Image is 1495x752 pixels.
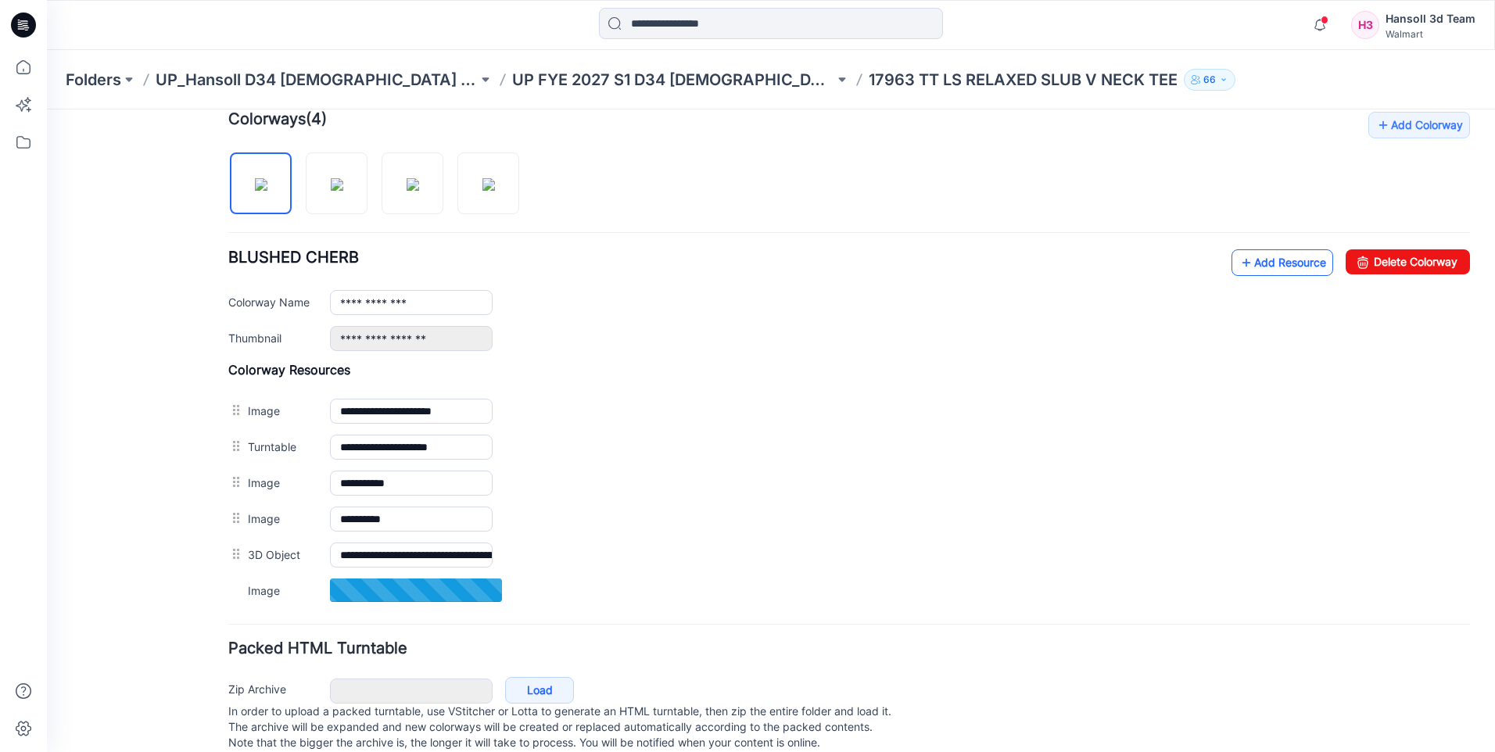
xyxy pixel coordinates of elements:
[181,184,267,201] label: Colorway Name
[66,69,121,91] a: Folders
[1351,11,1379,39] div: H3
[47,109,1495,752] iframe: edit-style
[201,292,267,310] label: Image
[1185,140,1286,167] a: Add Resource
[156,69,478,91] a: UP_Hansoll D34 [DEMOGRAPHIC_DATA] Knit Tops
[1386,28,1475,40] div: Walmart
[201,364,267,381] label: Image
[181,220,267,237] label: Thumbnail
[512,69,834,91] a: UP FYE 2027 S1 D34 [DEMOGRAPHIC_DATA] Knit Tops
[181,252,1423,268] h4: Colorway Resources
[201,436,267,453] label: 3D Object
[1203,71,1216,88] p: 66
[458,568,527,594] a: Load
[201,328,267,346] label: Turntable
[181,138,312,157] span: BLUSHED CHERB
[869,69,1178,91] p: 17963 TT LS RELAXED SLUB V NECK TEE
[181,571,267,588] label: Zip Archive
[1386,9,1475,28] div: Hansoll 3d Team
[201,400,267,417] label: Image
[1184,69,1235,91] button: 66
[1299,140,1423,165] a: Delete Colorway
[181,532,1423,546] h4: Packed HTML Turntable
[201,472,267,489] label: Image
[181,594,1423,641] p: In order to upload a packed turntable, use VStitcher or Lotta to generate an HTML turntable, then...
